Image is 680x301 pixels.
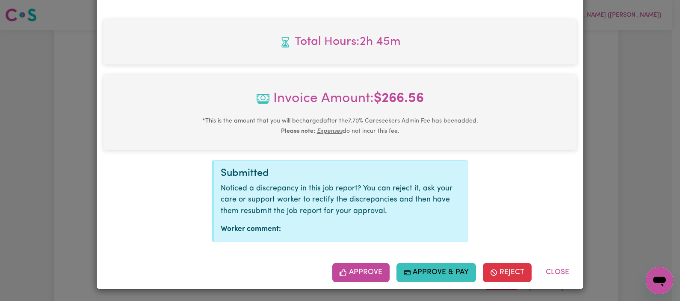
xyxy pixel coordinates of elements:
[483,263,532,282] button: Reject
[538,263,577,282] button: Close
[396,263,476,282] button: Approve & Pay
[221,225,281,233] strong: Worker comment:
[202,118,478,134] small: This is the amount that you will be charged after the 7.70 % Careseekers Admin Fee has been added...
[374,92,424,105] b: $ 266.56
[110,88,570,116] span: Invoice Amount:
[221,168,269,178] span: Submitted
[281,128,315,134] b: Please note:
[317,128,343,134] u: Expenses
[221,183,461,217] p: Noticed a discrepancy in this job report? You can reject it, ask your care or support worker to r...
[646,267,673,294] iframe: Button to launch messaging window
[332,263,390,282] button: Approve
[110,33,570,51] span: Total hours worked: 2 hours 45 minutes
